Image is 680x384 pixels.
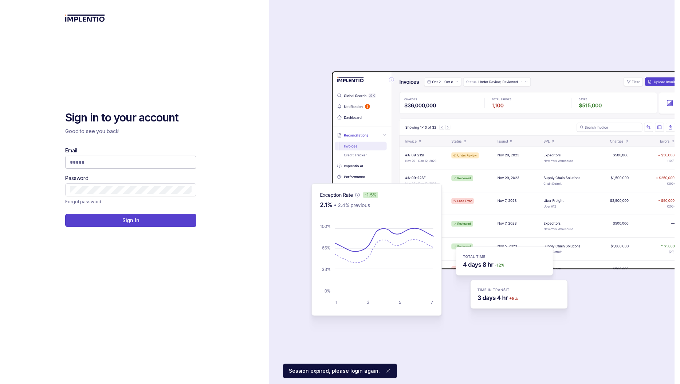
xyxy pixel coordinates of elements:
[65,214,196,227] button: Sign In
[65,111,196,125] h2: Sign in to your account
[65,198,101,205] p: Forgot password
[289,367,380,375] p: Session expired, please login again.
[65,198,101,205] a: Link Forgot password
[65,175,89,182] label: Password
[65,147,77,154] label: Email
[65,15,105,22] img: logo
[122,217,139,224] p: Sign In
[65,128,196,135] p: Good to see you back!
